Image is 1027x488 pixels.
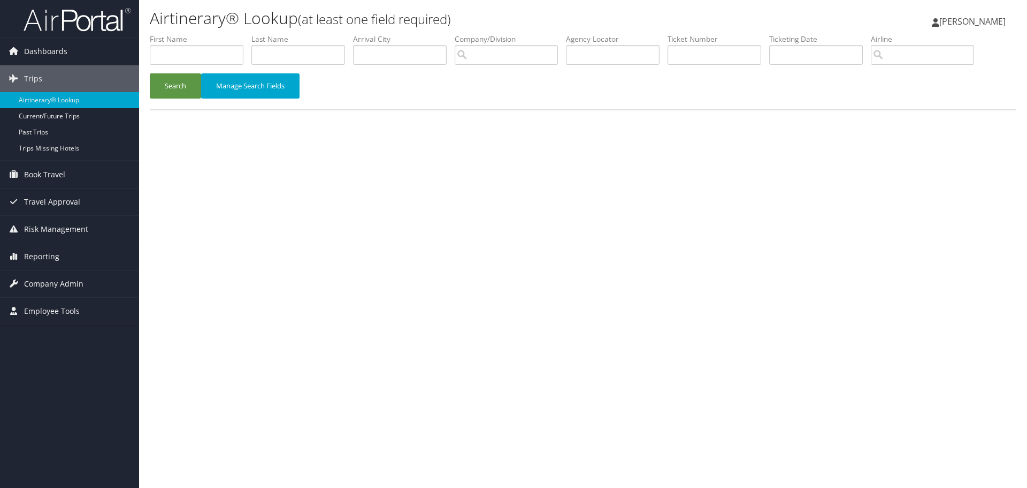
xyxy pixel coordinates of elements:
[455,34,566,44] label: Company/Division
[939,16,1006,27] span: [PERSON_NAME]
[871,34,982,44] label: Airline
[24,298,80,325] span: Employee Tools
[353,34,455,44] label: Arrival City
[24,7,131,32] img: airportal-logo.png
[150,73,201,99] button: Search
[24,271,83,297] span: Company Admin
[24,38,67,65] span: Dashboards
[201,73,300,99] button: Manage Search Fields
[24,216,88,243] span: Risk Management
[668,34,769,44] label: Ticket Number
[150,34,251,44] label: First Name
[769,34,871,44] label: Ticketing Date
[566,34,668,44] label: Agency Locator
[298,10,451,28] small: (at least one field required)
[932,5,1016,37] a: [PERSON_NAME]
[24,243,59,270] span: Reporting
[24,161,65,188] span: Book Travel
[24,65,42,92] span: Trips
[150,7,727,29] h1: Airtinerary® Lookup
[24,189,80,215] span: Travel Approval
[251,34,353,44] label: Last Name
